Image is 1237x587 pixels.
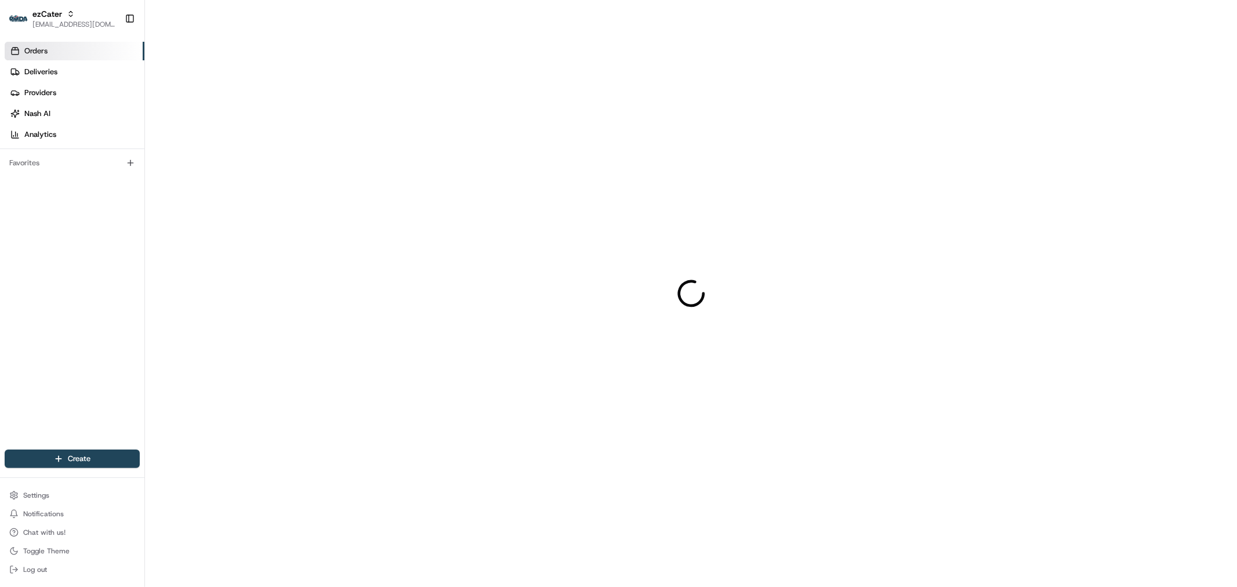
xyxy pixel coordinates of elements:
[115,197,140,205] span: Pylon
[12,46,211,65] p: Welcome 👋
[12,12,35,35] img: Nash
[5,561,140,578] button: Log out
[23,565,47,574] span: Log out
[5,450,140,468] button: Create
[5,125,144,144] a: Analytics
[5,154,140,172] div: Favorites
[5,487,140,503] button: Settings
[23,509,64,519] span: Notifications
[23,528,66,537] span: Chat with us!
[12,111,32,132] img: 1736555255976-a54dd68f-1ca7-489b-9aae-adbdc363a1c4
[5,543,140,559] button: Toggle Theme
[39,122,147,132] div: We're available if you need us!
[32,8,62,20] button: ezCater
[24,46,48,56] span: Orders
[5,506,140,522] button: Notifications
[24,108,50,119] span: Nash AI
[24,129,56,140] span: Analytics
[98,169,107,179] div: 💻
[5,84,144,102] a: Providers
[23,546,70,556] span: Toggle Theme
[5,42,144,60] a: Orders
[93,164,191,184] a: 💻API Documentation
[30,75,191,87] input: Clear
[7,164,93,184] a: 📗Knowledge Base
[39,111,190,122] div: Start new chat
[82,196,140,205] a: Powered byPylon
[12,169,21,179] div: 📗
[68,454,90,464] span: Create
[23,491,49,500] span: Settings
[197,114,211,128] button: Start new chat
[110,168,186,180] span: API Documentation
[24,88,56,98] span: Providers
[9,15,28,23] img: ezCater
[5,524,140,541] button: Chat with us!
[5,63,144,81] a: Deliveries
[5,104,144,123] a: Nash AI
[23,168,89,180] span: Knowledge Base
[32,20,115,29] button: [EMAIL_ADDRESS][DOMAIN_NAME]
[5,5,120,32] button: ezCaterezCater[EMAIL_ADDRESS][DOMAIN_NAME]
[24,67,57,77] span: Deliveries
